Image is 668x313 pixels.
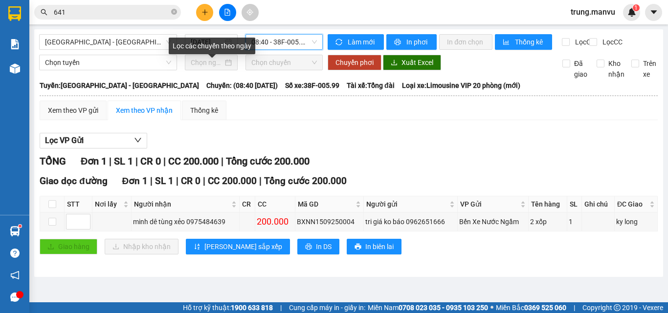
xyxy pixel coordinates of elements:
button: caret-down [645,4,662,21]
span: Lọc CR [571,37,597,47]
div: tri giá ko báo 0962651666 [365,216,456,227]
button: downloadNhập kho nhận [105,239,178,254]
span: In DS [316,241,332,252]
span: Đơn 1 [122,175,148,187]
span: trung.manvu [563,6,623,18]
sup: 1 [633,4,640,11]
span: printer [394,39,402,46]
span: [PERSON_NAME] sắp xếp [204,241,282,252]
span: Trên xe [639,58,660,80]
div: BXNN1509250004 [297,216,362,227]
strong: 0369 525 060 [524,304,566,312]
span: Loại xe: Limousine VIP 20 phòng (mới) [402,80,520,91]
span: | [176,175,178,187]
span: Người nhận [134,199,229,209]
span: bar-chart [503,39,511,46]
img: warehouse-icon [10,226,20,236]
span: TỔNG [40,155,66,167]
img: logo-vxr [8,6,21,21]
span: Giao dọc đường [40,175,108,187]
th: CC [255,196,295,212]
span: printer [355,243,361,251]
button: bar-chartThống kê [495,34,552,50]
img: icon-new-feature [627,8,636,17]
span: Số xe: 38F-005.99 [285,80,339,91]
button: printerIn biên lai [347,239,401,254]
span: Chọn chuyến [251,55,317,70]
span: | [203,175,205,187]
span: | [135,155,138,167]
span: CR 0 [140,155,161,167]
span: CC 200.000 [208,175,257,187]
span: SL 1 [114,155,133,167]
td: Bến Xe Nước Ngầm [458,212,529,231]
span: 08:40 - 38F-005.99 [251,35,317,49]
span: Cung cấp máy in - giấy in: [289,302,365,313]
span: | [259,175,262,187]
div: 200.000 [257,215,293,229]
span: aim [246,9,253,16]
strong: 0708 023 035 - 0935 103 250 [399,304,488,312]
span: Xuất Excel [401,57,433,68]
span: plus [201,9,208,16]
button: In đơn chọn [439,34,492,50]
span: VP Gửi [460,199,518,209]
th: CR [240,196,256,212]
span: Thống kê [515,37,544,47]
div: 1 [569,216,580,227]
span: Nơi lấy [95,199,121,209]
button: Lọc VP Gửi [40,133,147,148]
button: uploadGiao hàng [40,239,97,254]
div: Bến Xe Nước Ngầm [459,216,527,227]
span: Tài xế: Tổng đài [347,80,395,91]
span: Miền Bắc [496,302,566,313]
span: Mã GD [298,199,354,209]
span: Tổng cước 200.000 [226,155,310,167]
img: warehouse-icon [10,63,20,74]
span: ĐC Giao [617,199,647,209]
span: SL 1 [155,175,174,187]
span: Lọc VP Gửi [45,134,84,146]
span: | [221,155,223,167]
span: In biên lai [365,241,394,252]
button: Chuyển phơi [328,55,381,70]
button: downloadXuất Excel [383,55,441,70]
span: Chuyến: (08:40 [DATE]) [206,80,278,91]
span: | [280,302,282,313]
div: Xem theo VP nhận [116,105,173,116]
span: message [10,292,20,302]
span: search [41,9,47,16]
button: aim [242,4,259,21]
span: In phơi [406,37,429,47]
th: Ghi chú [582,196,614,212]
span: close-circle [171,9,177,15]
div: minh dê tùng xẻo 0975484639 [133,216,238,227]
span: Đơn 1 [81,155,107,167]
img: solution-icon [10,39,20,49]
span: Miền Nam [368,302,488,313]
div: Lọc các chuyến theo ngày [169,38,255,54]
span: Người gửi [366,199,447,209]
span: file-add [224,9,231,16]
span: caret-down [649,8,658,17]
span: | [109,155,111,167]
input: Chọn ngày [191,57,223,68]
span: Chọn tuyến [45,55,171,70]
span: CC 200.000 [168,155,219,167]
span: CR 0 [181,175,200,187]
span: question-circle [10,249,20,258]
span: Làm mới [348,37,376,47]
button: file-add [219,4,236,21]
span: ⚪️ [490,306,493,310]
button: printerIn phơi [386,34,437,50]
span: 1 [634,4,638,11]
span: down [134,136,142,144]
span: | [150,175,153,187]
span: download [391,59,398,67]
button: syncLàm mới [328,34,384,50]
span: Kho nhận [604,58,628,80]
span: sync [335,39,344,46]
span: Hỗ trợ kỹ thuật: [183,302,273,313]
span: Hà Nội - Kỳ Anh [45,35,171,49]
span: printer [305,243,312,251]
